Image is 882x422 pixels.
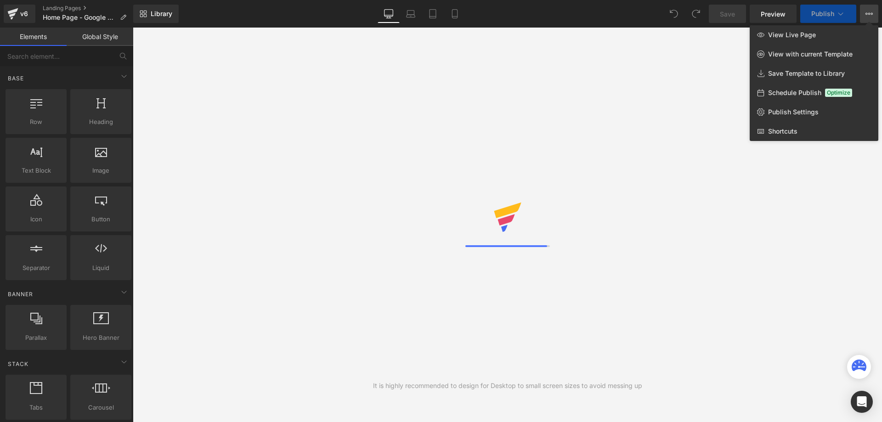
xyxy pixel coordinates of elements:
[665,5,683,23] button: Undo
[67,28,133,46] a: Global Style
[444,5,466,23] a: Mobile
[8,403,64,412] span: Tabs
[768,31,816,39] span: View Live Page
[18,8,30,20] div: v6
[860,5,878,23] button: View Live PageView with current TemplateSave Template to LibrarySchedule PublishOptimizePublish S...
[800,5,856,23] button: Publish
[7,74,25,83] span: Base
[73,166,129,175] span: Image
[8,214,64,224] span: Icon
[378,5,400,23] a: Desktop
[8,117,64,127] span: Row
[4,5,35,23] a: v6
[373,381,642,391] div: It is highly recommended to design for Desktop to small screen sizes to avoid messing up
[825,89,852,97] span: Optimize
[687,5,705,23] button: Redo
[151,10,172,18] span: Library
[43,5,134,12] a: Landing Pages
[133,5,179,23] a: New Library
[811,10,834,17] span: Publish
[8,166,64,175] span: Text Block
[43,14,116,21] span: Home Page - Google Ads
[73,214,129,224] span: Button
[73,403,129,412] span: Carousel
[8,263,64,273] span: Separator
[768,50,853,58] span: View with current Template
[768,89,821,97] span: Schedule Publish
[73,263,129,273] span: Liquid
[7,290,34,298] span: Banner
[750,5,797,23] a: Preview
[768,127,797,135] span: Shortcuts
[73,117,129,127] span: Heading
[7,360,29,368] span: Stack
[400,5,422,23] a: Laptop
[73,333,129,343] span: Hero Banner
[720,9,735,19] span: Save
[768,108,819,116] span: Publish Settings
[768,69,845,78] span: Save Template to Library
[8,333,64,343] span: Parallax
[851,391,873,413] div: Open Intercom Messenger
[761,9,786,19] span: Preview
[422,5,444,23] a: Tablet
